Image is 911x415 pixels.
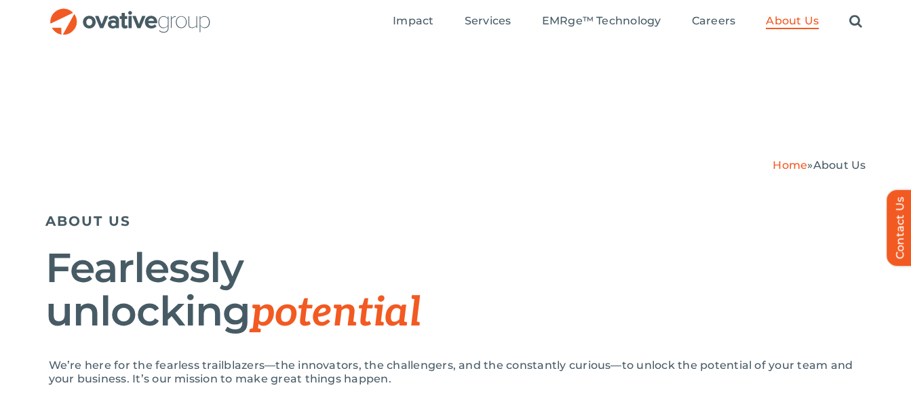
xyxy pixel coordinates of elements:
a: Home [773,159,807,172]
h5: ABOUT US [45,213,866,229]
a: About Us [766,14,819,29]
span: Careers [692,14,736,28]
a: Search [849,14,862,29]
span: About Us [766,14,819,28]
a: Careers [692,14,736,29]
p: We’re here for the fearless trailblazers—the innovators, the challengers, and the constantly curi... [49,359,863,386]
a: Impact [393,14,433,29]
span: EMRge™ Technology [542,14,661,28]
a: Services [465,14,511,29]
span: Services [465,14,511,28]
span: potential [250,289,421,338]
span: Impact [393,14,433,28]
a: EMRge™ Technology [542,14,661,29]
span: About Us [813,159,866,172]
a: OG_Full_horizontal_RGB [49,7,212,20]
span: » [773,159,866,172]
h1: Fearlessly unlocking [45,246,866,335]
